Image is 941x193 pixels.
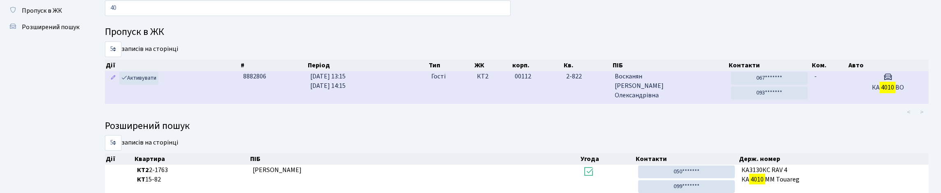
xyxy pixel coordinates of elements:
span: - [814,72,817,81]
span: КТ2 [477,72,508,81]
label: записів на сторінці [105,135,178,151]
th: Кв. [563,60,611,71]
th: # [240,60,307,71]
th: Тип [428,60,474,71]
th: Контакти [635,153,739,165]
span: 2-822 [566,72,608,81]
h5: КА ВО [851,84,925,92]
span: Розширений пошук [22,23,79,32]
span: [PERSON_NAME] [253,165,302,175]
mark: 4010 [749,174,765,185]
span: 00112 [515,72,531,81]
input: Пошук [105,0,511,16]
b: КТ2 [137,165,149,175]
a: Активувати [119,72,158,85]
th: Контакти [728,60,811,71]
select: записів на сторінці [105,135,121,151]
th: корп. [511,60,563,71]
a: Пропуск в ЖК [4,2,86,19]
h4: Розширений пошук [105,120,929,132]
th: Авто [848,60,929,71]
th: Дії [105,60,240,71]
th: Дії [105,153,134,165]
th: ПІБ [249,153,579,165]
span: КА3130КС RAV 4 КА ММ Touareg [741,165,925,184]
span: 2-1763 15-82 [137,165,246,184]
select: записів на сторінці [105,41,121,57]
th: ЖК [474,60,511,71]
th: ПІБ [612,60,728,71]
span: Восканян [PERSON_NAME] Олександрівна [615,72,725,100]
span: 8882806 [243,72,266,81]
b: КТ [137,175,145,184]
span: Гості [431,72,446,81]
span: [DATE] 13:15 [DATE] 14:15 [310,72,346,90]
span: Пропуск в ЖК [22,6,62,15]
a: Розширений пошук [4,19,86,35]
mark: 4010 [880,82,895,93]
th: Період [307,60,428,71]
label: записів на сторінці [105,41,178,57]
th: Ком. [811,60,848,71]
th: Держ. номер [738,153,929,165]
th: Квартира [134,153,249,165]
a: Редагувати [108,72,118,85]
h4: Пропуск в ЖК [105,26,929,38]
th: Угода [580,153,635,165]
